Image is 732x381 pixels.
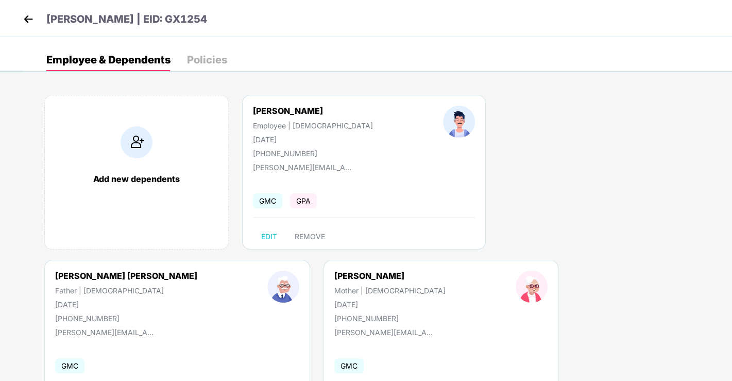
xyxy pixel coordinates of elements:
div: [PERSON_NAME][EMAIL_ADDRESS][DOMAIN_NAME] [55,328,158,337]
div: Employee | [DEMOGRAPHIC_DATA] [253,121,373,130]
div: [PHONE_NUMBER] [334,314,446,323]
div: [PERSON_NAME] [253,106,373,116]
div: [PERSON_NAME][EMAIL_ADDRESS][DOMAIN_NAME] [334,328,437,337]
img: profileImage [267,271,299,303]
button: EDIT [253,228,285,245]
img: back [21,11,36,27]
div: [PERSON_NAME][EMAIL_ADDRESS][DOMAIN_NAME] [253,163,356,172]
button: REMOVE [286,228,333,245]
div: Employee & Dependents [46,55,171,65]
div: [PERSON_NAME] [334,271,446,281]
span: EDIT [261,233,277,241]
div: [DATE] [253,135,373,144]
span: GMC [334,358,364,373]
img: addIcon [121,126,152,158]
span: GMC [55,358,84,373]
div: [PERSON_NAME] [PERSON_NAME] [55,271,197,281]
span: GMC [253,193,282,208]
img: profileImage [516,271,548,303]
div: Add new dependents [55,174,218,184]
div: [PHONE_NUMBER] [55,314,197,323]
span: GPA [290,193,317,208]
img: profileImage [443,106,475,138]
div: Policies [187,55,227,65]
p: [PERSON_NAME] | EID: GX1254 [46,11,207,27]
div: Father | [DEMOGRAPHIC_DATA] [55,286,197,295]
div: [DATE] [334,300,446,309]
div: Mother | [DEMOGRAPHIC_DATA] [334,286,446,295]
span: REMOVE [295,233,325,241]
div: [DATE] [55,300,197,309]
div: [PHONE_NUMBER] [253,149,373,158]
